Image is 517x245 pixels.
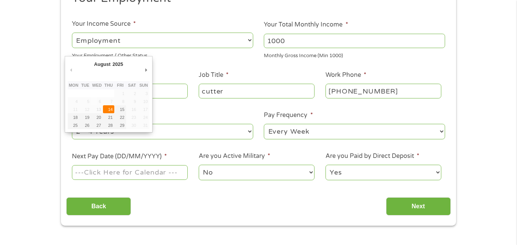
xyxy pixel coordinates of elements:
button: 14 [103,105,115,113]
input: Use the arrow keys to pick a date [72,165,188,179]
button: Previous Month [68,65,75,75]
abbr: Saturday [128,83,136,87]
abbr: Thursday [104,83,113,87]
label: Your Total Monthly Income [264,21,348,29]
div: Monthly Gross Income (Min 1000) [264,50,445,60]
label: Work Phone [325,71,366,79]
div: August [93,59,112,69]
button: 22 [114,113,126,121]
button: 20 [91,113,103,121]
input: 1800 [264,34,445,48]
button: Next Month [143,65,149,75]
label: Your Income Source [72,20,136,28]
button: 15 [114,105,126,113]
input: Back [66,197,131,216]
abbr: Monday [69,83,78,87]
label: Are you Paid by Direct Deposit [325,152,419,160]
abbr: Sunday [139,83,148,87]
button: 25 [68,121,79,129]
input: Next [386,197,451,216]
abbr: Friday [117,83,123,87]
label: Job Title [199,71,229,79]
button: 19 [79,113,91,121]
abbr: Wednesday [92,83,102,87]
button: 29 [114,121,126,129]
div: 2025 [112,59,124,69]
label: Are you Active Military [199,152,270,160]
button: 21 [103,113,115,121]
div: Your Employment / Other Status [72,50,253,60]
button: 28 [103,121,115,129]
label: Next Pay Date (DD/MM/YYYY) [72,153,167,161]
input: (231) 754-4010 [325,84,441,98]
button: 27 [91,121,103,129]
input: Cashier [199,84,315,98]
button: 26 [79,121,91,129]
label: Pay Frequency [264,111,313,119]
abbr: Tuesday [81,83,89,87]
button: 18 [68,113,79,121]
